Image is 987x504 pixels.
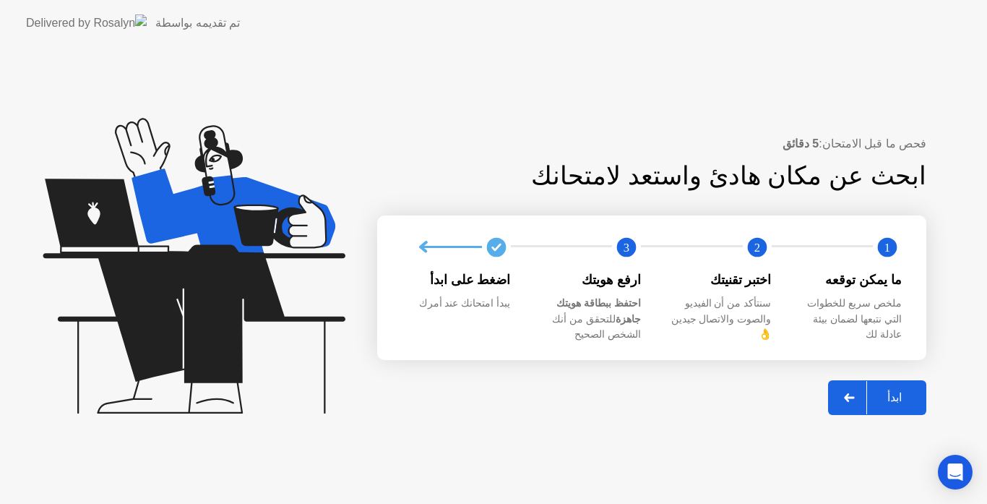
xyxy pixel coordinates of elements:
[795,296,902,343] div: ملخص سريع للخطوات التي نتبعها لضمان بيئة عادلة لك
[828,380,926,415] button: ابدأ
[664,270,772,289] div: اختبر تقنيتك
[377,135,926,153] div: فحص ما قبل الامتحان:
[938,455,973,490] div: Open Intercom Messenger
[26,14,147,31] img: Delivered by Rosalyn
[418,157,927,195] div: ابحث عن مكان هادئ واستعد لامتحانك
[624,240,629,254] text: 3
[403,270,511,289] div: اضغط على ابدأ
[884,240,890,254] text: 1
[783,137,819,150] b: 5 دقائق
[795,270,902,289] div: ما يمكن توقعه
[556,297,641,325] b: احتفظ ببطاقة هويتك جاهزة
[403,296,511,312] div: يبدأ امتحانك عند أمرك
[534,270,642,289] div: ارفع هويتك
[534,296,642,343] div: للتحقق من أنك الشخص الصحيح
[155,14,240,32] div: تم تقديمه بواسطة
[754,240,759,254] text: 2
[664,296,772,343] div: سنتأكد من أن الفيديو والصوت والاتصال جيدين 👌
[867,390,922,404] div: ابدأ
